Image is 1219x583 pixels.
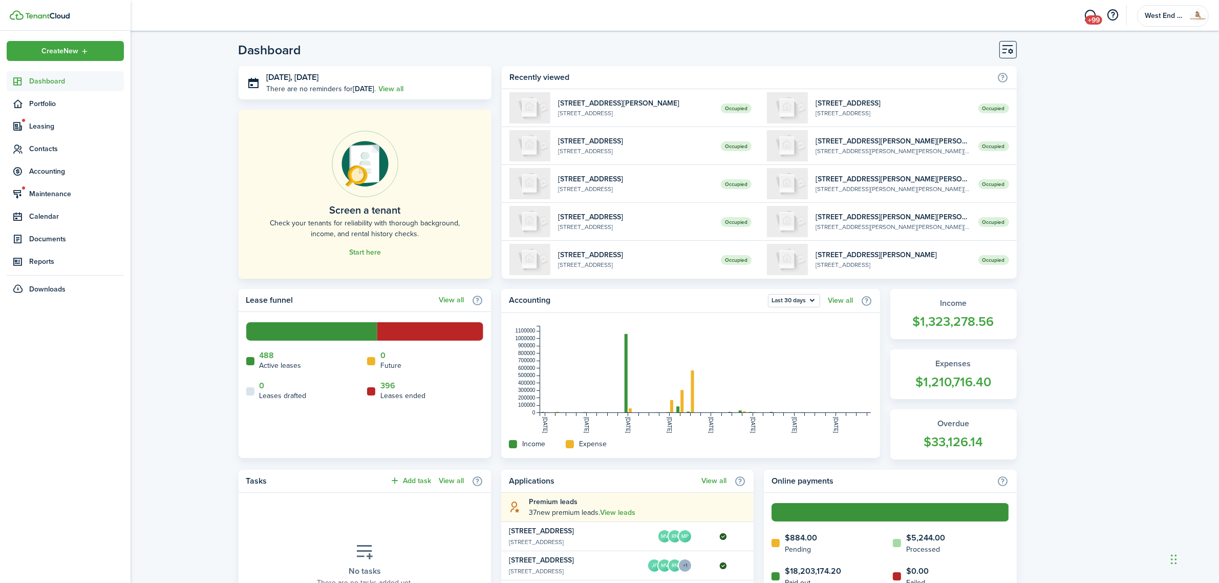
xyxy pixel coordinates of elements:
tspan: [DATE] [625,417,631,433]
home-widget-count: $18,203,174.20 [785,565,841,577]
tspan: 0 [532,410,536,415]
img: Online payments [332,131,398,197]
header-page-title: Dashboard [239,44,302,56]
img: TenantCloud [25,13,70,19]
button: Open menu [7,41,124,61]
button: Open resource center [1104,7,1122,24]
widget-stats-count: $1,210,716.40 [901,372,1007,392]
button: Open menu [768,294,820,307]
span: Portfolio [29,98,124,109]
tspan: [DATE] [792,417,797,433]
tspan: [DATE] [667,417,672,433]
widget-list-item-title: [STREET_ADDRESS] [509,526,644,536]
button: Customise [999,41,1017,58]
span: Occupied [978,217,1009,227]
span: Dashboard [29,76,124,87]
span: Accounting [29,166,124,177]
menu-trigger: +1 [678,558,692,573]
i: soft [509,501,521,513]
span: Occupied [978,179,1009,189]
avatar-text: RN [669,530,681,543]
widget-list-item-description: [STREET_ADDRESS] [509,537,644,547]
tspan: 200000 [518,395,536,401]
widget-list-item-title: [STREET_ADDRESS] [558,212,713,222]
avatar-text: JF [648,559,660,572]
a: 0 [260,381,265,390]
widget-list-item-description: [STREET_ADDRESS] [558,260,713,269]
a: View all [701,477,726,485]
tspan: 1000000 [515,336,535,341]
tspan: [DATE] [584,417,589,433]
span: Create New [41,48,78,55]
tspan: [DATE] [750,417,755,433]
widget-list-item-description: [STREET_ADDRESS] [558,109,713,118]
div: Drag [1171,544,1177,575]
home-widget-title: Leases drafted [260,390,307,401]
widget-list-item-title: [STREET_ADDRESS][PERSON_NAME][PERSON_NAME][PERSON_NAME] [816,136,971,147]
button: Open menu [682,558,692,573]
home-widget-title: Income [522,439,545,449]
home-widget-title: Leases ended [380,390,425,401]
widget-stats-title: Overdue [901,418,1007,430]
p: There are no reminders for . [267,84,376,94]
span: West End Property Management [1145,12,1186,19]
a: 396 [380,381,395,390]
tspan: 600000 [518,365,536,371]
home-widget-count: $5,244.00 [906,532,945,544]
a: View all [379,84,404,94]
widget-list-item-title: [STREET_ADDRESS] [816,98,971,109]
a: View all [828,297,853,305]
widget-list-item-title: [STREET_ADDRESS][PERSON_NAME][PERSON_NAME][PERSON_NAME] [816,174,971,184]
home-widget-title: Lease funnel [246,294,434,306]
a: Start here [349,248,381,257]
span: Leasing [29,121,124,132]
img: 1 [767,244,808,275]
tspan: 800000 [518,350,536,356]
button: Add task [390,475,431,487]
a: Dashboard [7,71,124,91]
widget-list-item-description: [STREET_ADDRESS] [816,260,971,269]
widget-list-item-description: [STREET_ADDRESS] [558,184,713,194]
home-widget-title: Processed [906,544,945,555]
explanation-description: 37 new premium leads . [529,507,746,518]
img: 1 [509,92,550,123]
img: B [767,168,808,199]
span: +99 [1085,15,1102,25]
tspan: 300000 [518,387,536,393]
a: Expenses$1,210,716.40 [890,349,1017,400]
span: Documents [29,234,124,244]
widget-stats-title: Expenses [901,358,1007,370]
explanation-title: Premium leads [529,496,746,507]
a: Overdue$33,126.14 [890,409,1017,460]
home-widget-title: Pending [785,544,817,555]
avatar-text: MV [658,559,671,572]
home-widget-title: Recently viewed [509,71,992,84]
span: Occupied [721,103,752,113]
iframe: Chat Widget [1049,472,1219,583]
img: 1 [509,244,550,275]
widget-list-item-description: [STREET_ADDRESS] [509,567,644,576]
home-widget-title: Applications [509,475,696,487]
widget-list-item-description: [STREET_ADDRESS] [816,109,971,118]
span: Occupied [978,255,1009,265]
home-widget-title: Tasks [246,475,384,487]
widget-list-item-title: [STREET_ADDRESS] [509,555,644,566]
placeholder-title: No tasks [349,565,381,577]
tspan: [DATE] [542,417,548,433]
b: [DATE] [353,84,375,94]
widget-list-item-title: [STREET_ADDRESS][PERSON_NAME] [816,249,971,260]
widget-list-item-title: [STREET_ADDRESS][PERSON_NAME] [558,98,713,109]
span: Calendar [29,211,124,222]
tspan: 400000 [518,380,536,386]
home-widget-title: Expense [579,439,607,449]
widget-stats-count: $1,323,278.56 [901,312,1007,331]
span: Maintenance [29,189,124,199]
span: Occupied [721,179,752,189]
span: Occupied [721,217,752,227]
h3: [DATE], [DATE] [267,71,484,84]
tspan: [DATE] [833,417,839,433]
widget-list-item-title: [STREET_ADDRESS] [558,174,713,184]
span: Occupied [978,141,1009,151]
avatar-text: MP [679,530,691,543]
